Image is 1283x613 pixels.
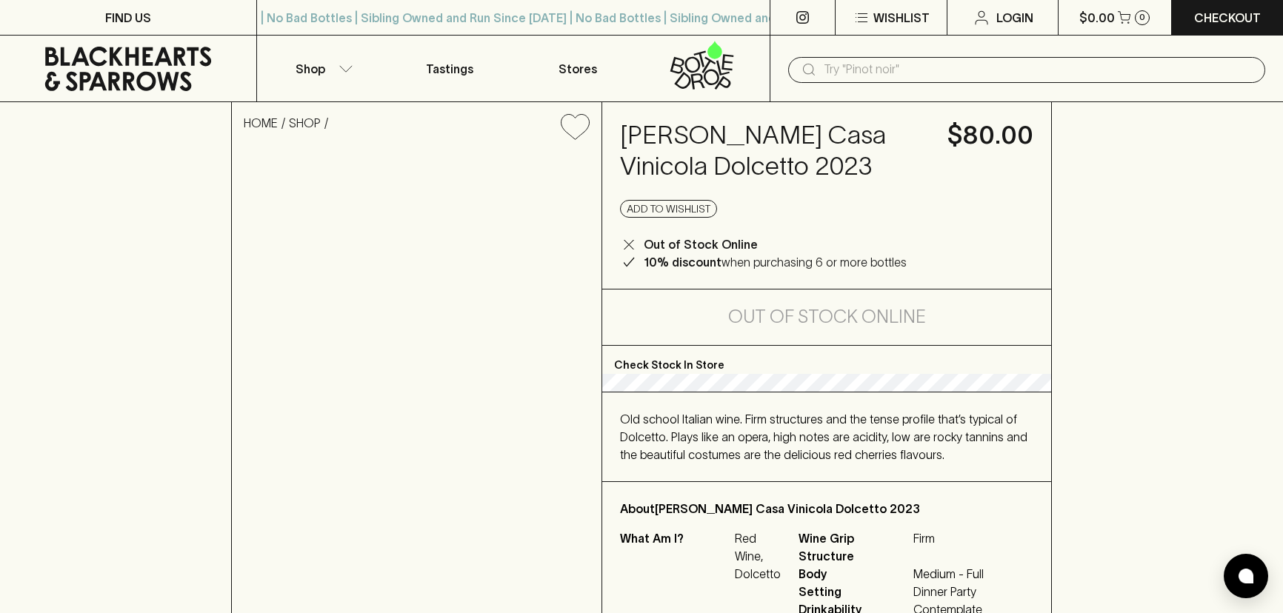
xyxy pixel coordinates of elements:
span: Old school Italian wine. Firm structures and the tense profile that’s typical of Dolcetto. Plays ... [620,412,1027,461]
span: Medium - Full [913,565,1033,583]
p: Stores [559,60,597,78]
button: Add to wishlist [555,108,596,146]
h4: [PERSON_NAME] Casa Vinicola Dolcetto 2023 [620,120,930,182]
h4: $80.00 [947,120,1033,151]
span: Wine Grip Structure [799,529,910,565]
a: HOME [244,116,278,130]
p: Shop [296,60,325,78]
p: Tastings [426,60,473,78]
button: Add to wishlist [620,200,717,218]
p: Check Stock In Store [602,346,1051,374]
h5: Out of Stock Online [728,305,926,329]
span: Body [799,565,910,583]
p: Out of Stock Online [644,235,758,253]
p: Login [996,9,1033,27]
p: Wishlist [873,9,930,27]
p: About [PERSON_NAME] Casa Vinicola Dolcetto 2023 [620,500,1033,517]
img: bubble-icon [1239,569,1253,583]
span: Firm [913,529,1033,565]
b: 10% discount [644,255,722,269]
span: Setting [799,583,910,600]
p: $0.00 [1079,9,1115,27]
p: 0 [1139,13,1145,21]
a: Stores [513,36,641,101]
p: What Am I? [620,529,731,583]
p: when purchasing 6 or more bottles [644,253,907,271]
p: Checkout [1194,9,1261,27]
span: Dinner Party [913,583,1033,600]
input: Try "Pinot noir" [824,58,1253,81]
button: Shop [257,36,385,101]
a: SHOP [289,116,321,130]
a: Tastings [385,36,513,101]
p: Red Wine, Dolcetto [735,529,781,583]
p: FIND US [105,9,151,27]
